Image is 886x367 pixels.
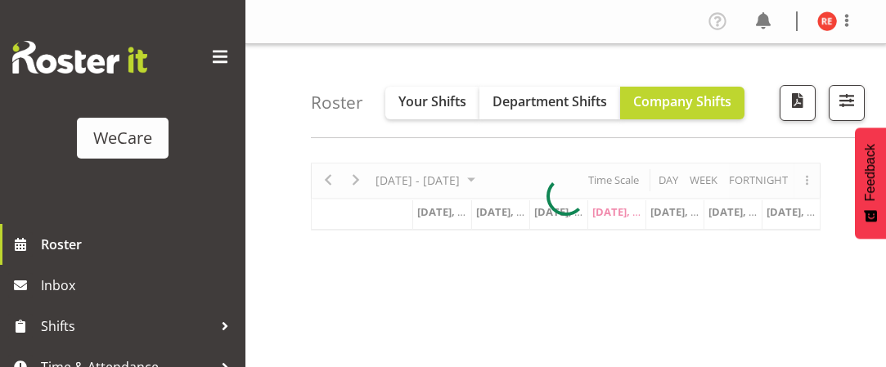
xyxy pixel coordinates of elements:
div: WeCare [93,126,152,150]
span: Company Shifts [633,92,731,110]
img: Rosterit website logo [12,41,147,74]
span: Department Shifts [492,92,607,110]
span: Feedback [863,144,878,201]
img: rachel-els10463.jpg [817,11,837,31]
span: Roster [41,232,237,257]
button: Download a PDF of the roster according to the set date range. [780,85,816,121]
button: Department Shifts [479,87,620,119]
button: Your Shifts [385,87,479,119]
button: Feedback - Show survey [855,128,886,239]
button: Filter Shifts [829,85,865,121]
h4: Roster [311,93,363,112]
button: Company Shifts [620,87,744,119]
span: Shifts [41,314,213,338]
span: Your Shifts [398,92,466,110]
span: Inbox [41,273,237,298]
